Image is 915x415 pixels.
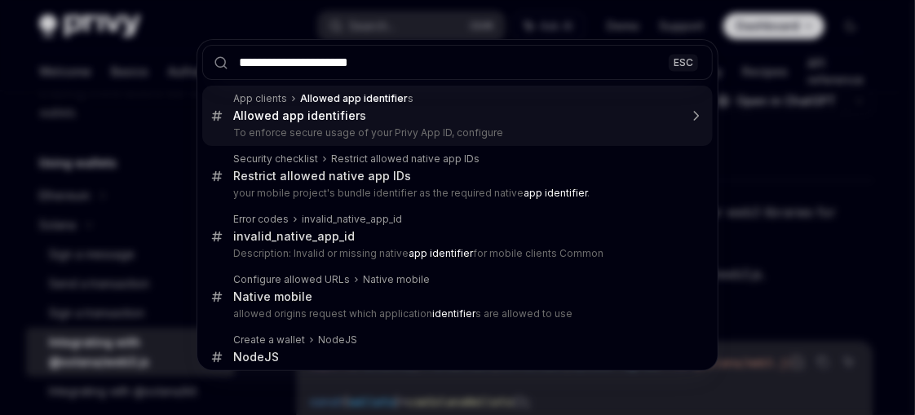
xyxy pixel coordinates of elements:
[344,368,387,380] b: identifier
[300,92,413,105] div: s
[233,307,679,320] p: allowed origins request which application s are allowed to use
[233,333,305,347] div: Create a wallet
[318,333,357,347] div: NodeJS
[233,169,411,183] div: Restrict allowed native app IDs
[233,350,279,364] div: NodeJS
[233,247,679,260] p: Description: Invalid or missing native for mobile clients Common
[233,108,360,122] b: Allowed app identifier
[524,187,587,199] b: app identifier
[331,152,480,166] div: Restrict allowed native app IDs
[233,108,366,123] div: s
[233,213,289,226] div: Error codes
[432,307,475,320] b: identifier
[409,247,473,259] b: app identifier
[233,368,679,381] p: This will be the primary when using the wallet in
[233,152,318,166] div: Security checklist
[233,273,350,286] div: Configure allowed URLs
[233,92,287,105] div: App clients
[302,213,402,226] div: invalid_native_app_id
[669,54,698,71] div: ESC
[233,187,679,200] p: your mobile project's bundle identifier as the required native .
[233,126,679,139] p: To enforce secure usage of your Privy App ID, configure
[363,273,430,286] div: Native mobile
[300,92,408,104] b: Allowed app identifier
[233,229,355,244] div: invalid_native_app_id
[233,289,312,304] div: Native mobile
